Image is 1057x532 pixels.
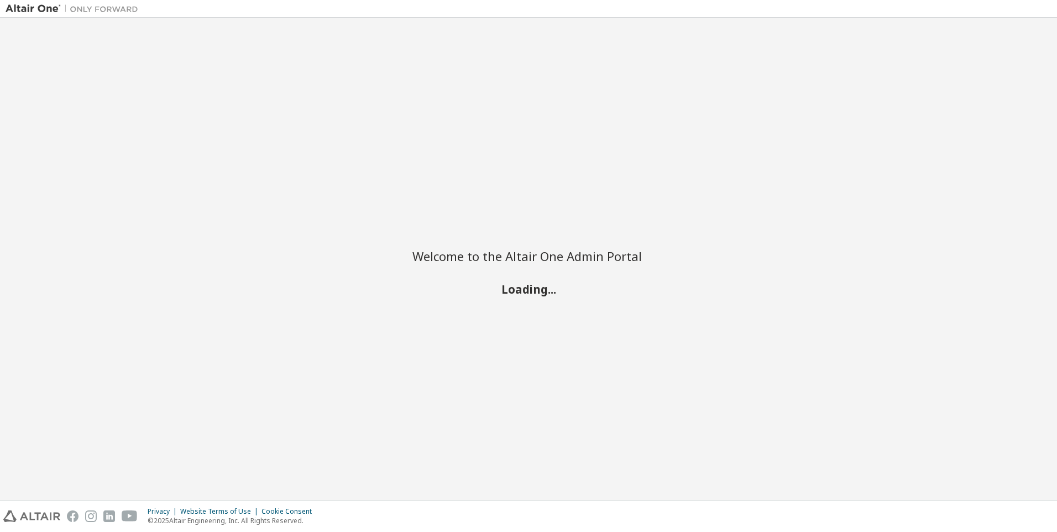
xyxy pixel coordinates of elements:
[148,507,180,516] div: Privacy
[3,510,60,522] img: altair_logo.svg
[85,510,97,522] img: instagram.svg
[103,510,115,522] img: linkedin.svg
[412,248,645,264] h2: Welcome to the Altair One Admin Portal
[261,507,318,516] div: Cookie Consent
[412,282,645,296] h2: Loading...
[122,510,138,522] img: youtube.svg
[148,516,318,525] p: © 2025 Altair Engineering, Inc. All Rights Reserved.
[180,507,261,516] div: Website Terms of Use
[67,510,79,522] img: facebook.svg
[6,3,144,14] img: Altair One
